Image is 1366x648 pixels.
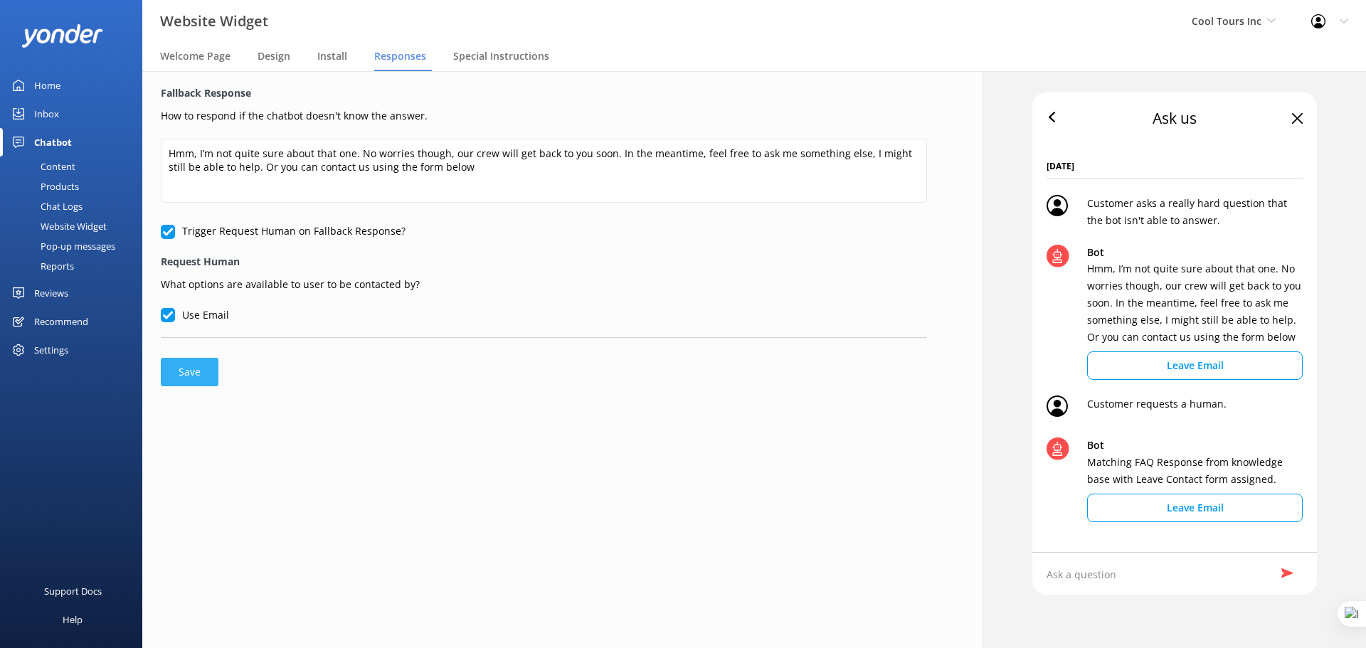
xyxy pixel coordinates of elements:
[9,176,79,196] div: Products
[9,196,142,216] a: Chat Logs
[258,49,290,63] span: Design
[161,105,927,124] p: How to respond if the chatbot doesn't know the answer.
[160,10,268,33] h3: Website Widget
[9,196,83,216] div: Chat Logs
[9,236,115,256] div: Pop-up messages
[161,85,927,101] label: Fallback Response
[63,605,83,634] div: Help
[9,236,142,256] a: Pop-up messages
[9,216,107,236] div: Website Widget
[161,273,927,292] p: What options are available to user to be contacted by?
[1153,107,1197,131] div: Ask us
[1087,245,1303,260] p: Bot
[34,336,68,364] div: Settings
[9,256,142,276] a: Reports
[9,176,142,196] a: Products
[161,139,927,203] textarea: Hmm, I’m not quite sure about that one. No worries though, our crew will get back to you soon. In...
[9,216,142,236] a: Website Widget
[9,156,142,176] a: Content
[453,49,549,63] span: Special Instructions
[34,100,59,128] div: Inbox
[1087,351,1303,380] button: Leave Email
[9,156,75,176] div: Content
[34,128,72,156] div: Chatbot
[1087,195,1303,229] p: Customer asks a really hard question that the bot isn't able to answer.
[21,24,103,48] img: yonder-white-logo.png
[161,223,406,239] label: Trigger Request Human on Fallback Response?
[44,577,102,605] div: Support Docs
[1192,14,1261,28] span: Cool Tours Inc
[317,49,347,63] span: Install
[161,254,927,270] label: Request Human
[1087,437,1303,453] p: Bot
[34,307,88,336] div: Recommend
[161,358,218,386] button: Save
[1087,395,1227,422] p: Customer requests a human.
[374,49,426,63] span: Responses
[34,279,68,307] div: Reviews
[1087,260,1303,346] p: Hmm, I’m not quite sure about that one. No worries though, our crew will get back to you soon. In...
[1047,159,1303,179] span: [DATE]
[160,49,231,63] span: Welcome Page
[9,256,74,276] div: Reports
[161,307,229,323] label: Use Email
[1087,454,1303,488] p: Matching FAQ Response from knowledge base with Leave Contact form assigned.
[34,71,60,100] div: Home
[1087,494,1303,522] button: Leave Email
